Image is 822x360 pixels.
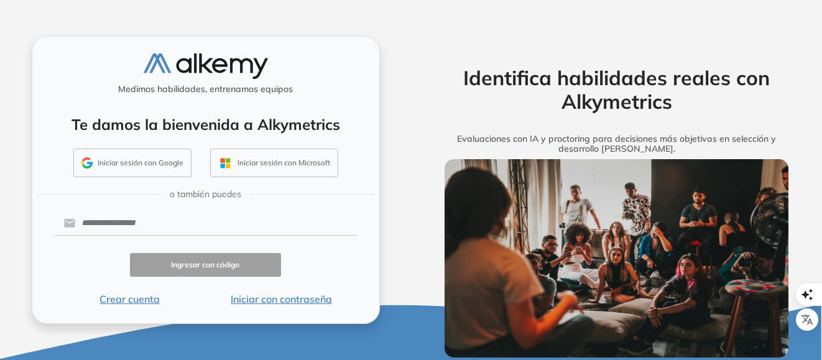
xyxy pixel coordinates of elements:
button: Ingresar con código [130,253,282,277]
h5: Evaluaciones con IA y proctoring para decisiones más objetivas en selección y desarrollo [PERSON_... [425,134,808,155]
img: logo-alkemy [144,53,268,79]
img: GMAIL_ICON [81,157,93,168]
h4: Te damos la bienvenida a Alkymetrics [48,116,363,134]
button: Iniciar con contraseña [205,292,357,307]
img: OUTLOOK_ICON [218,156,233,170]
img: img-more-info [445,159,789,357]
button: Iniciar sesión con Microsoft [210,149,338,177]
span: o también puedes [170,188,241,201]
button: Iniciar sesión con Google [73,149,192,177]
button: Crear cuenta [54,292,206,307]
h2: Identifica habilidades reales con Alkymetrics [425,66,808,114]
h5: Medimos habilidades, entrenamos equipos [37,84,374,95]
